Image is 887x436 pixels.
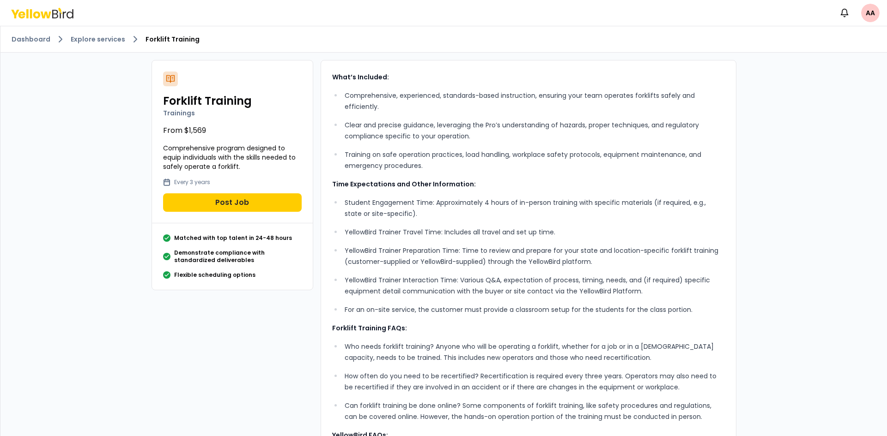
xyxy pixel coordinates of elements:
[345,370,724,393] p: How often do you need to be recertified? Recertification is required every three years. Operators...
[345,341,724,363] p: Who needs forklift training? Anyone who will be operating a forklift, whether for a job or in a [...
[163,143,302,171] p: Comprehensive program designed to equip individuals with the skills needed to safely operate a fo...
[345,400,724,422] p: Can forklift training be done online? Some components of forklift training, like safety procedure...
[345,275,724,297] p: YellowBird Trainer Interaction Time: Various Q&A, expectation of process, timing, needs, and (if ...
[345,119,724,142] p: Clear and precise guidance, leveraging the Pro’s understanding of hazards, proper techniques, and...
[12,35,50,44] a: Dashboard
[163,125,302,136] p: From $1,569
[12,34,876,45] nav: breadcrumb
[332,72,389,82] strong: What’s Included:
[345,245,724,267] p: YellowBird Trainer Preparation Time: Time to review and prepare for your state and location-speci...
[345,227,724,238] p: YellowBird Trainer Travel Time: Includes all travel and set up time.
[345,197,724,219] p: Student Engagement Time: Approximately 4 hours of in-person training with specific materials (if ...
[174,271,255,279] p: Flexible scheduling options
[345,149,724,171] p: Training on safe operation practices, load handling, workplace safety protocols, equipment mainte...
[163,94,302,108] h2: Forklift Training
[174,234,292,242] p: Matched with top talent in 24-48 hours
[71,35,125,44] a: Explore services
[174,179,210,186] p: Every 3 years
[163,108,302,118] p: Trainings
[332,323,407,333] strong: Forklift Training FAQs:
[174,249,302,264] p: Demonstrate compliance with standardized deliverables
[861,4,880,22] span: AA
[163,193,302,212] button: Post Job
[332,179,476,189] strong: Time Expectations and Other Information:
[345,304,724,315] p: For an on-site service, the customer must provide a classroom setup for the students for the clas...
[345,90,724,112] p: Comprehensive, experienced, standards-based instruction, ensuring your team operates forklifts sa...
[146,35,200,44] span: Forklift Training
